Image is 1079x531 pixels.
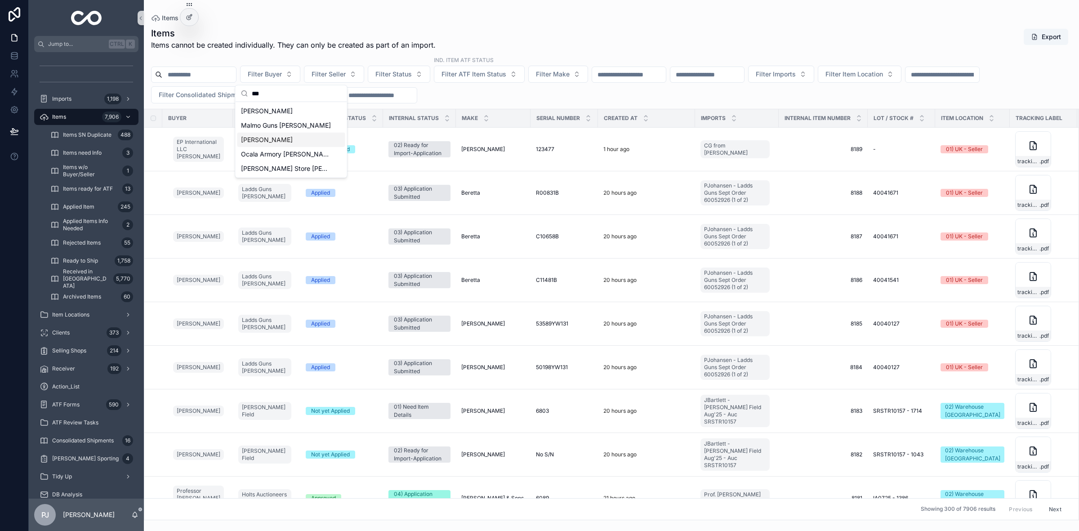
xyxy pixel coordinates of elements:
[242,186,288,200] span: Ladds Guns [PERSON_NAME]
[151,86,264,103] button: Select Button
[394,446,445,463] div: 02) Ready for Import-Application
[704,269,766,291] span: PJohansen - Ladds Guns Sept Order 60052926 (1 of 2)
[241,135,293,144] span: [PERSON_NAME]
[71,11,102,25] img: App logo
[873,407,930,415] a: SRSTR10157 - 1714
[873,407,922,415] span: SRSTR10157 - 1714
[34,415,138,431] a: ATF Review Tasks
[603,146,629,153] p: 1 hour ago
[1024,29,1068,45] button: Export
[306,407,378,415] a: Not yet Applied
[375,70,412,79] span: Filter Status
[311,276,330,284] div: Applied
[784,189,862,196] a: 8188
[177,364,220,371] span: [PERSON_NAME]
[173,135,227,164] a: EP International LLC [PERSON_NAME]
[700,222,773,251] a: PJohansen - Ladds Guns Sept Order 60052926 (1 of 2)
[873,364,930,371] a: 40040127
[52,383,80,390] span: Action_List
[1015,349,1072,385] a: tracking_label.pdf
[173,275,224,286] a: [PERSON_NAME]
[873,146,930,153] a: -
[306,451,378,459] a: Not yet Applied
[173,317,227,331] a: [PERSON_NAME]
[461,451,525,458] a: [PERSON_NAME]
[173,231,224,242] a: [PERSON_NAME]
[63,164,119,178] span: Items w/o Buyer/Seller
[177,277,220,284] span: [PERSON_NAME]
[784,233,862,240] a: 8187
[394,141,445,157] div: 02) Ready for Import-Application
[34,433,138,449] a: Consolidated Shipments16
[388,403,450,419] a: 01) Need Item Details
[461,189,525,196] a: Beretta
[34,361,138,377] a: Receiver192
[52,95,71,103] span: Imports
[63,268,110,290] span: Received in [GEOGRAPHIC_DATA]
[704,142,766,156] span: CG from [PERSON_NAME]
[34,307,138,323] a: Item Locations
[700,266,773,295] a: PJohansen - Ladds Guns Sept Order 60052926 (1 of 2)
[461,320,525,327] a: [PERSON_NAME]
[536,451,593,458] a: No S/N
[536,189,559,196] span: R00831B
[238,228,291,245] a: Ladds Guns [PERSON_NAME]
[106,399,121,410] div: 590
[52,419,98,426] span: ATF Review Tasks
[52,347,86,354] span: Selling Shops
[238,182,295,204] a: Ladds Guns [PERSON_NAME]
[1015,393,1072,429] a: tracking_label.pdf
[536,146,593,153] a: 123477
[461,277,525,284] a: Beretta
[1039,419,1049,427] span: .pdf
[825,70,883,79] span: Filter Item Location
[394,359,445,375] div: 03) Application Submitted
[603,407,690,415] a: 20 hours ago
[173,449,224,460] a: [PERSON_NAME]
[704,440,766,469] span: JBartlett - [PERSON_NAME] Field Aug'25 - Auc SRSTR10157
[63,185,113,192] span: Items ready for ATF
[784,277,862,284] a: 8186
[603,277,637,284] p: 20 hours ago
[784,146,862,153] span: 8189
[388,141,450,157] a: 02) Ready for Import-Application
[394,272,445,288] div: 03) Application Submitted
[52,329,70,336] span: Clients
[536,407,549,415] span: 6803
[177,320,220,327] span: [PERSON_NAME]
[461,277,480,284] span: Beretta
[700,224,770,249] a: PJohansen - Ladds Guns Sept Order 60052926 (1 of 2)
[63,257,98,264] span: Ready to Ship
[45,145,138,161] a: Items need Info3
[1039,332,1049,339] span: .pdf
[461,146,525,153] a: [PERSON_NAME]
[461,451,505,458] span: [PERSON_NAME]
[34,397,138,413] a: ATF Forms590
[941,276,1004,284] a: 01) UK - Seller
[784,320,862,327] span: 8185
[113,273,133,284] div: 5,770
[34,36,138,52] button: Jump to...CtrlK
[1039,201,1049,209] span: .pdf
[238,444,295,465] a: [PERSON_NAME] Field
[238,226,295,247] a: Ladds Guns [PERSON_NAME]
[441,70,506,79] span: Filter ATF Item Status
[873,189,898,196] span: 40041671
[34,343,138,359] a: Selling Shops214
[121,237,133,248] div: 55
[603,233,690,240] a: 20 hours ago
[1015,262,1072,298] a: tracking_label.pdf
[107,345,121,356] div: 214
[873,320,900,327] span: 40040127
[45,181,138,197] a: Items ready for ATF13
[394,403,445,419] div: 01) Need Item Details
[700,180,770,205] a: PJohansen - Ladds Guns Sept Order 60052926 (1 of 2)
[603,146,690,153] a: 1 hour ago
[311,189,330,197] div: Applied
[1039,158,1049,165] span: .pdf
[238,400,295,422] a: [PERSON_NAME] Field
[536,70,570,79] span: Filter Make
[536,407,593,415] a: 6803
[306,320,378,328] a: Applied
[603,189,690,196] a: 20 hours ago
